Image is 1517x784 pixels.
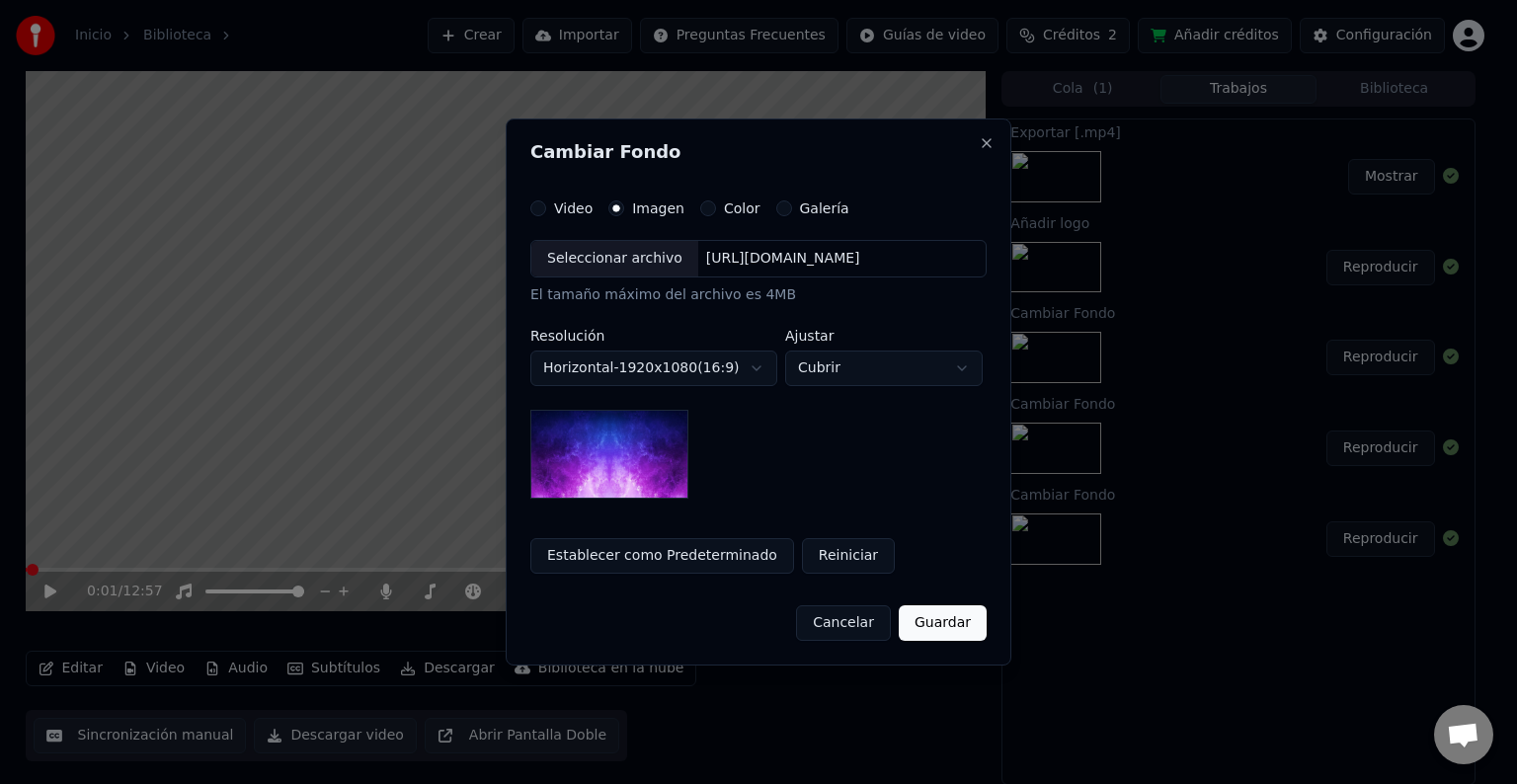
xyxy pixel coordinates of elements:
[530,143,987,161] h2: Cambiar Fondo
[796,605,891,641] button: Cancelar
[800,201,849,215] label: Galería
[724,201,760,215] label: Color
[554,201,593,215] label: Video
[530,285,987,305] div: El tamaño máximo del archivo es 4MB
[531,241,698,276] div: Seleccionar archivo
[530,538,794,574] button: Establecer como Predeterminado
[530,329,777,343] label: Resolución
[802,538,895,574] button: Reiniciar
[698,249,868,269] div: [URL][DOMAIN_NAME]
[785,329,983,343] label: Ajustar
[632,201,684,215] label: Imagen
[899,605,987,641] button: Guardar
